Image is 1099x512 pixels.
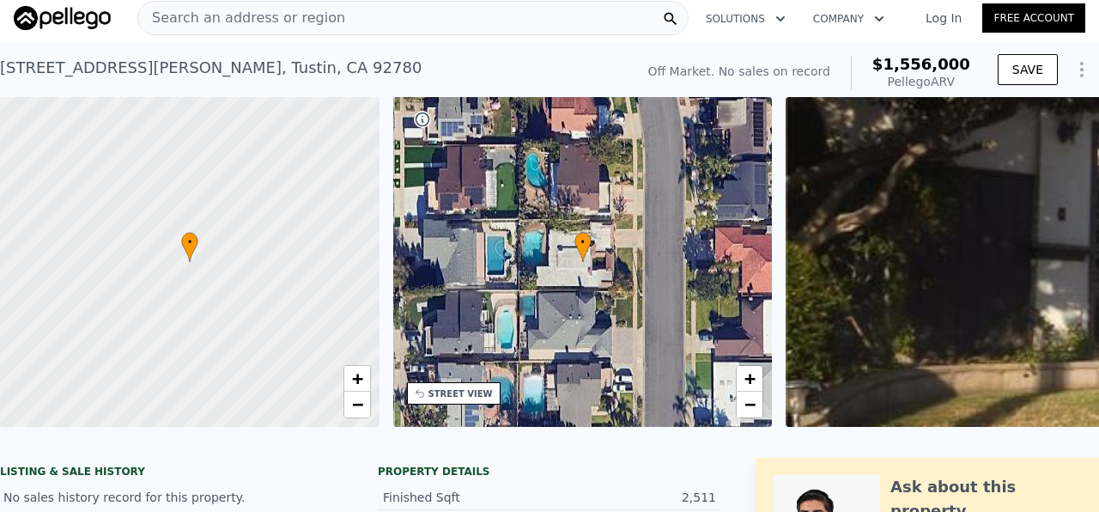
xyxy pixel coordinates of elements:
button: Solutions [692,3,799,34]
a: Zoom in [737,366,762,392]
button: Company [799,3,898,34]
a: Log In [905,9,982,27]
div: • [574,232,592,262]
button: SAVE [998,54,1058,85]
div: STREET VIEW [428,387,493,400]
div: 2,511 [549,489,716,506]
div: • [181,232,198,262]
span: + [351,368,362,389]
div: Finished Sqft [383,489,549,506]
div: Pellego ARV [872,73,970,90]
span: + [744,368,756,389]
div: Property details [378,465,721,478]
span: • [181,235,198,250]
span: $1,556,000 [872,55,970,73]
span: • [574,235,592,250]
a: Zoom in [344,366,370,392]
span: − [744,393,756,415]
a: Zoom out [737,392,762,418]
span: Search an address or region [138,8,345,28]
span: − [351,393,362,415]
a: Free Account [982,3,1085,33]
button: Show Options [1065,52,1099,87]
div: Off Market. No sales on record [648,63,830,80]
a: Zoom out [344,392,370,418]
img: Pellego [14,6,111,30]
